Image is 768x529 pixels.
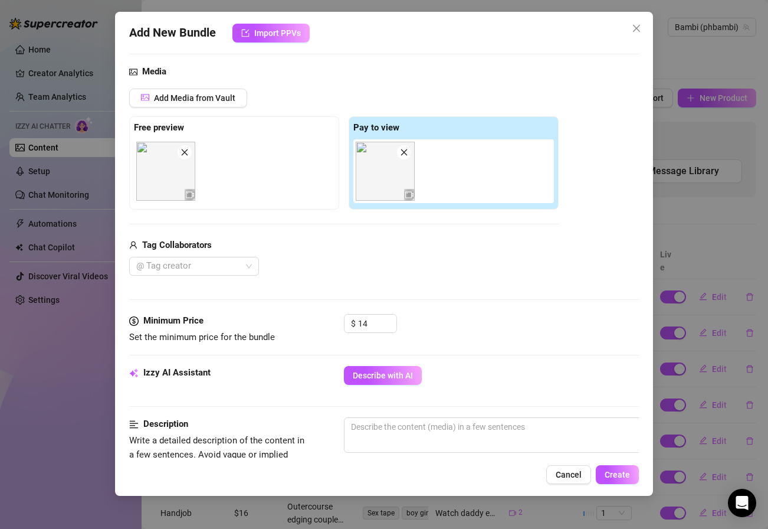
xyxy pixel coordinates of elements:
img: media [356,142,415,201]
button: Create [596,465,639,484]
span: picture [141,93,149,102]
strong: Pay to view [353,122,399,133]
span: align-left [129,417,139,432]
button: Cancel [546,465,591,484]
button: Describe with AI [344,366,422,385]
span: video-camera [186,191,194,199]
strong: Izzy AI Assistant [143,367,211,378]
span: close [632,24,641,33]
strong: Media [142,66,166,77]
strong: Tag Collaborators [142,240,212,250]
button: Import PPVs [232,24,310,43]
span: user [129,239,137,253]
div: Open Intercom Messenger [728,489,756,517]
span: close [400,148,408,156]
span: dollar [129,314,139,328]
span: picture [129,65,137,79]
span: import [241,29,250,37]
img: media [136,142,195,201]
span: video-camera [405,191,413,199]
span: Describe with AI [353,371,413,380]
button: Add Media from Vault [129,89,247,107]
span: Add Media from Vault [154,93,235,103]
span: Close [627,24,646,33]
span: Write a detailed description of the content in a few sentences. Avoid vague or implied descriptio... [129,435,305,501]
span: Cancel [556,470,582,479]
span: close [180,148,189,156]
span: Add New Bundle [129,24,216,43]
button: Close [627,19,646,38]
span: Import PPVs [254,28,301,38]
span: Set the minimum price for the bundle [129,332,275,342]
span: Create [605,470,630,479]
strong: Description [143,419,188,429]
strong: Minimum Price [143,315,204,326]
strong: Free preview [134,122,184,133]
